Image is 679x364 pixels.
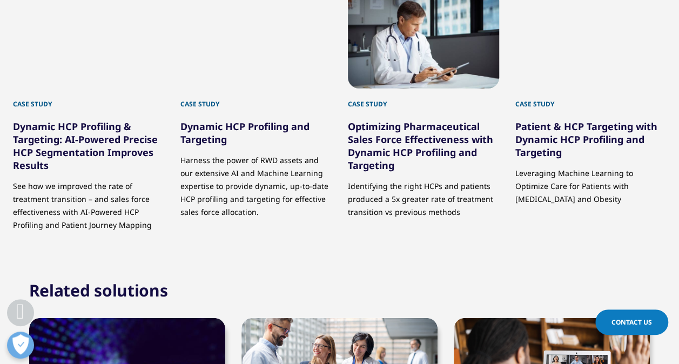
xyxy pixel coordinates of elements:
[13,89,164,109] div: Case Study
[515,120,657,159] a: Patient & HCP Targeting with Dynamic HCP Profiling and Targeting
[13,120,158,172] a: Dynamic HCP Profiling & Targeting: AI-Powered Precise HCP Segmentation Improves Results
[348,89,499,109] div: Case Study
[515,159,667,206] p: Leveraging Machine Learning to Optimize Care for Patients with [MEDICAL_DATA] and Obesity
[180,89,332,109] div: Case Study
[611,318,652,327] span: Contact Us
[29,280,168,301] h2: Related solutions
[348,172,499,219] p: Identifying the right HCPs and patients produced a 5x greater rate of treatment transition vs pre...
[595,309,668,335] a: Contact Us
[348,120,493,172] a: Optimizing Pharmaceutical Sales Force Effectiveness with Dynamic HCP Profiling and Targeting
[7,332,34,359] button: Open Preferences
[180,146,332,219] p: Harness the power of RWD assets and our extensive AI and Machine Learning expertise to provide dy...
[515,89,667,109] div: Case Study
[180,120,310,146] a: Dynamic HCP Profiling and Targeting
[13,172,164,232] p: See how we improved the rate of treatment transition – and sales force effectiveness with AI-Powe...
